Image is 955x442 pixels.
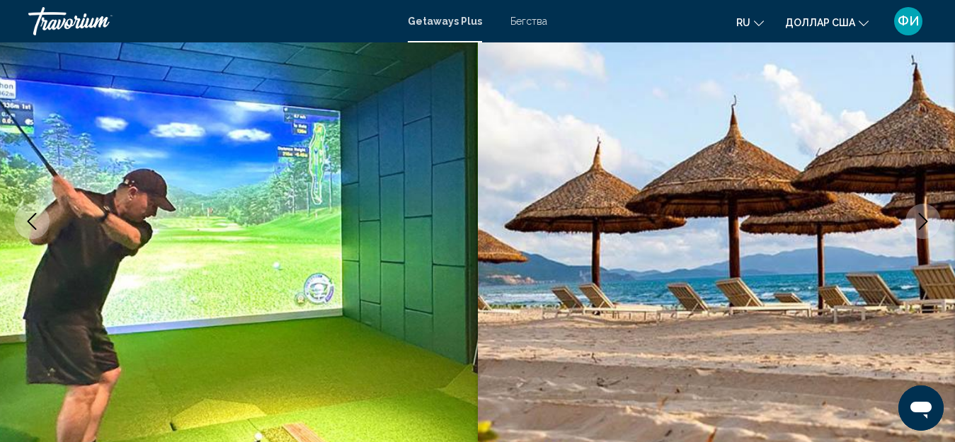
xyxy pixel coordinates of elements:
[408,16,482,27] a: Getaways Plus
[510,16,547,27] a: Бегства
[898,13,920,28] font: ФИ
[736,12,764,33] button: Изменить язык
[785,17,855,28] font: доллар США
[905,204,941,239] button: Next image
[14,204,50,239] button: Previous image
[890,6,927,36] button: Меню пользователя
[785,12,869,33] button: Изменить валюту
[736,17,750,28] font: ru
[28,7,394,35] a: Травориум
[898,385,944,431] iframe: Кнопка запуска окна обмена сообщениями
